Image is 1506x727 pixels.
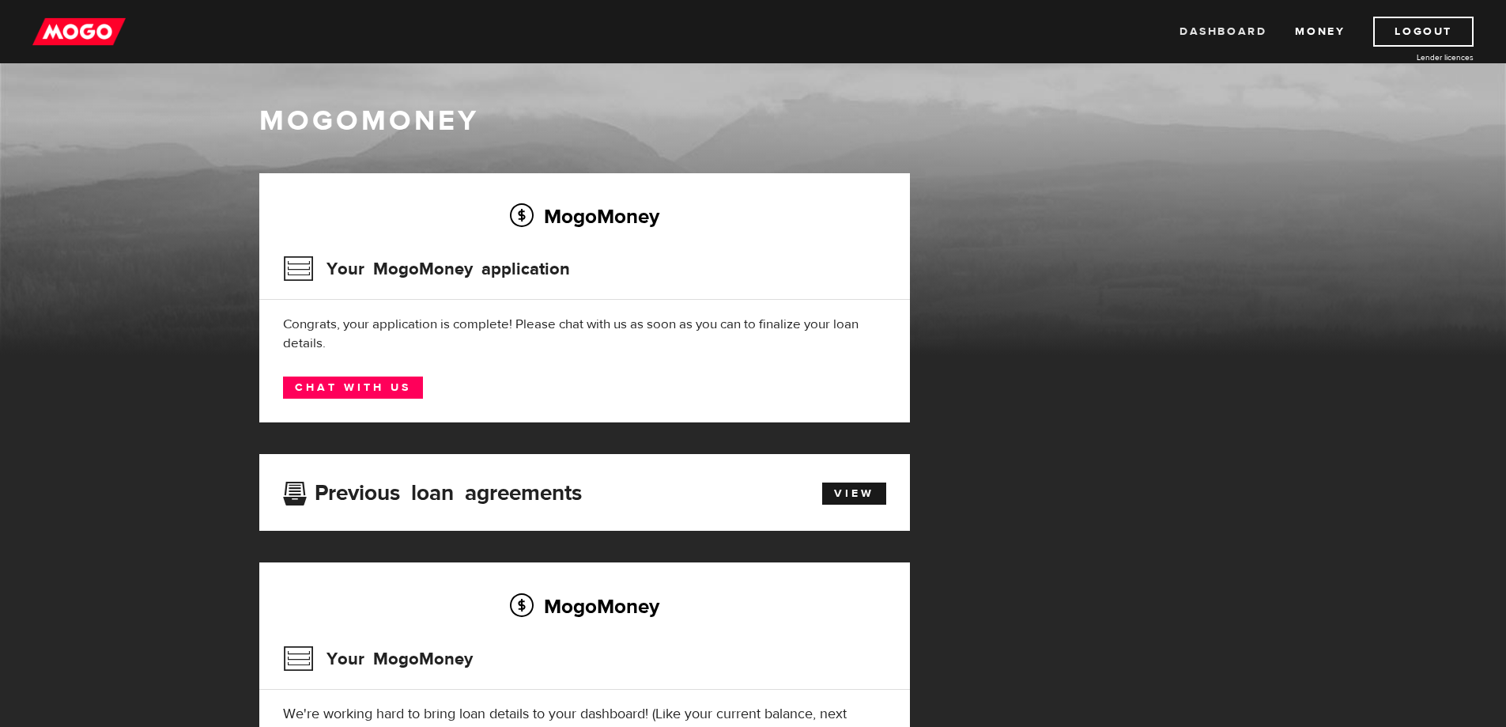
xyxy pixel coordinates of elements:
a: Money [1295,17,1345,47]
iframe: LiveChat chat widget [1190,359,1506,727]
h2: MogoMoney [283,199,886,233]
a: Chat with us [283,377,423,399]
h2: MogoMoney [283,589,886,623]
div: Congrats, your application is complete! Please chat with us as soon as you can to finalize your l... [283,315,886,353]
h3: Your MogoMoney [283,638,473,680]
h1: MogoMoney [259,104,1247,138]
h3: Previous loan agreements [283,480,582,501]
a: Dashboard [1180,17,1266,47]
a: Lender licences [1355,51,1474,63]
a: Logout [1373,17,1474,47]
h3: Your MogoMoney application [283,248,570,290]
img: mogo_logo-11ee424be714fa7cbb0f0f49df9e16ec.png [32,17,126,47]
a: View [822,483,886,505]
